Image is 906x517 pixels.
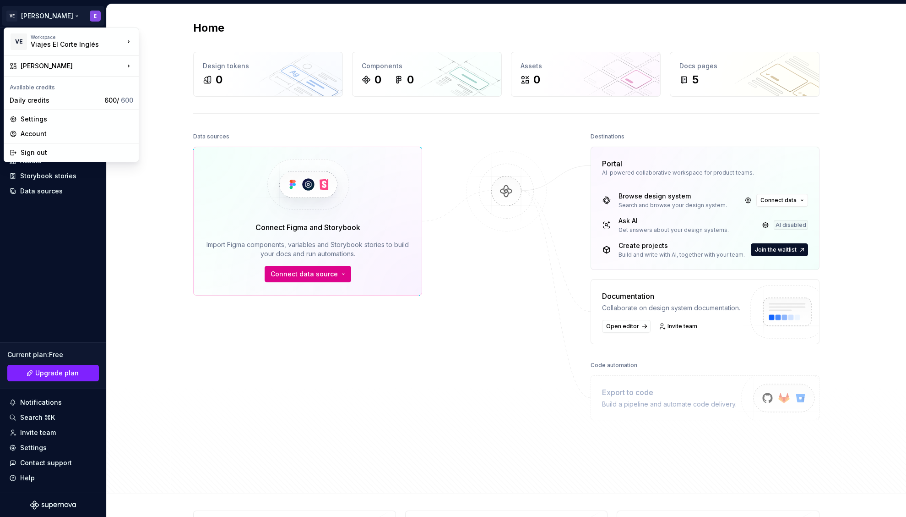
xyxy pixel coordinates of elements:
div: VE [11,33,27,50]
span: 600 / [104,96,133,104]
span: 600 [121,96,133,104]
div: Settings [21,115,133,124]
div: [PERSON_NAME] [21,61,124,71]
div: Workspace [31,34,124,40]
div: Sign out [21,148,133,157]
div: Account [21,129,133,138]
div: Available credits [6,78,137,93]
div: Viajes El Corte Inglés [31,40,109,49]
div: Daily credits [10,96,101,105]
